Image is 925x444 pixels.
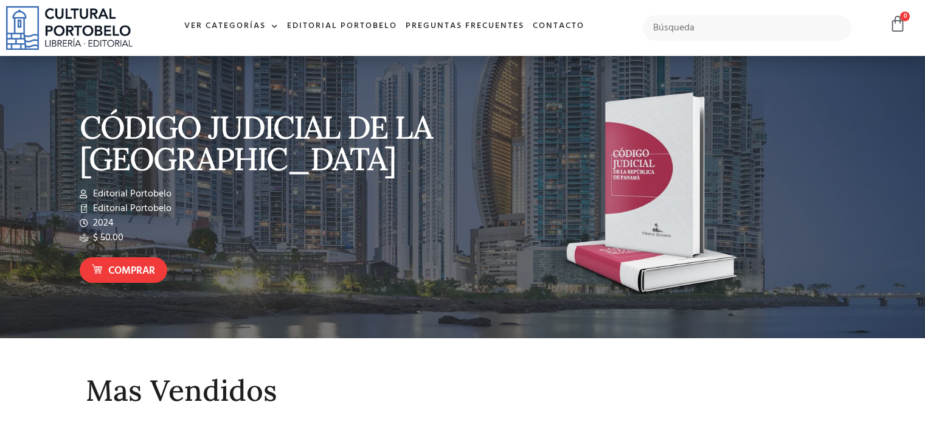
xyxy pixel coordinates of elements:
a: 0 [889,15,906,33]
h2: Mas Vendidos [86,375,840,407]
a: Preguntas frecuentes [401,13,528,40]
a: Contacto [528,13,589,40]
span: 2024 [90,216,114,231]
span: Editorial Portobelo [90,187,171,201]
a: Comprar [80,257,167,283]
span: Editorial Portobelo [90,201,171,216]
a: Ver Categorías [180,13,283,40]
a: Editorial Portobelo [283,13,401,40]
p: CÓDIGO JUDICIAL DE LA [GEOGRAPHIC_DATA] [80,111,457,175]
span: Comprar [108,263,155,279]
input: Búsqueda [643,15,851,41]
span: $ 50.00 [90,231,123,245]
span: 0 [900,12,910,21]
